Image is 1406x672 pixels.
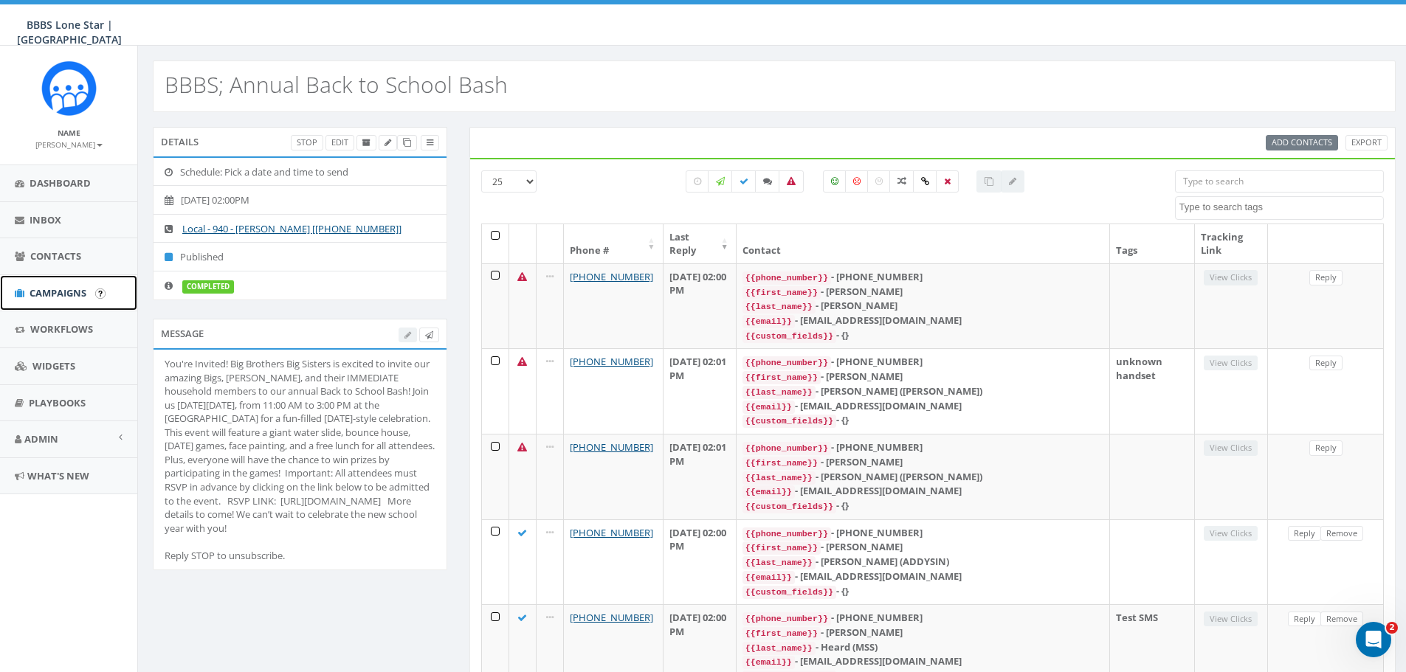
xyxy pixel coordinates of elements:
[742,626,1103,640] div: - [PERSON_NAME]
[742,571,795,584] code: {{email}}
[742,656,795,669] code: {{email}}
[570,611,653,624] a: [PHONE_NUMBER]
[742,611,1103,626] div: - [PHONE_NUMBER]
[1110,348,1195,434] td: unknown handset
[58,128,80,138] small: Name
[742,285,1103,299] div: - [PERSON_NAME]
[165,72,508,97] h2: BBBS; Annual Back to School Bash
[742,527,831,541] code: {{phone_number}}
[742,286,821,299] code: {{first_name}}
[154,158,447,187] li: Schedule: Pick a date and time to send
[427,136,433,148] span: View Campaign Delivery Statistics
[664,348,737,434] td: [DATE] 02:01 PM
[742,485,795,499] code: {{email}}
[664,519,737,605] td: [DATE] 02:00 PM
[35,137,103,150] a: [PERSON_NAME]
[570,440,653,454] a: [PHONE_NUMBER]
[755,170,780,193] label: Replied
[731,170,757,193] label: Delivered
[664,263,737,349] td: [DATE] 02:00 PM
[17,18,122,46] span: BBBS Lone Star | [GEOGRAPHIC_DATA]
[1288,612,1321,627] a: Reply
[742,586,836,599] code: {{custom_fields}}
[742,371,821,384] code: {{first_name}}
[742,556,816,569] code: {{last_name}}
[1320,612,1363,627] a: Remove
[686,170,709,193] label: Pending
[1195,224,1268,263] th: Tracking Link
[742,314,1103,328] div: - [EMAIL_ADDRESS][DOMAIN_NAME]
[30,176,91,190] span: Dashboard
[291,135,323,150] a: Stop
[779,170,804,193] label: Bounced
[742,356,831,370] code: {{phone_number}}
[182,280,234,294] label: completed
[385,136,391,148] span: Edit Campaign Title
[425,329,433,340] span: Send Test Message
[1309,356,1343,371] a: Reply
[742,569,1103,584] div: - [EMAIL_ADDRESS][DOMAIN_NAME]
[742,540,1103,555] div: - [PERSON_NAME]
[30,322,93,336] span: Workflows
[41,60,97,116] img: Rally_Corp_Icon_1.png
[742,384,1103,399] div: - [PERSON_NAME] ([PERSON_NAME])
[325,135,354,150] a: Edit
[742,386,816,399] code: {{last_name}}
[154,242,447,271] li: Published
[742,541,821,555] code: {{first_name}}
[30,213,61,226] span: Inbox
[24,432,58,446] span: Admin
[742,413,1103,428] div: - {}
[742,370,1103,384] div: - [PERSON_NAME]
[1110,224,1195,263] th: Tags
[27,469,89,482] span: What's New
[1288,526,1321,541] a: Reply
[165,357,435,562] div: You're Invited! Big Brothers Big Sisters is excited to invite our amazing Bigs, [PERSON_NAME], an...
[165,167,180,177] i: Schedule: Pick a date and time to send
[742,640,1103,655] div: - Heard (MSS)
[867,170,891,193] label: Neutral
[742,415,836,428] code: {{custom_fields}}
[742,627,821,640] code: {{first_name}}
[153,127,447,156] div: Details
[564,224,664,263] th: Phone #: activate to sort column ascending
[165,252,180,262] i: Published
[742,457,821,470] code: {{first_name}}
[742,484,1103,499] div: - [EMAIL_ADDRESS][DOMAIN_NAME]
[95,288,106,299] input: Submit
[913,170,937,193] label: Link Clicked
[742,442,831,455] code: {{phone_number}}
[845,170,869,193] label: Negative
[182,222,402,235] a: Local - 940 - [PERSON_NAME] [[PHONE_NUMBER]]
[742,470,1103,485] div: - [PERSON_NAME] ([PERSON_NAME])
[1345,135,1388,150] a: Export
[403,136,411,148] span: Clone Campaign
[742,642,816,655] code: {{last_name}}
[742,270,1103,285] div: - [PHONE_NUMBER]
[742,440,1103,455] div: - [PHONE_NUMBER]
[362,136,371,148] span: Archive Campaign
[742,300,816,314] code: {{last_name}}
[30,249,81,263] span: Contacts
[742,271,831,285] code: {{phone_number}}
[30,286,86,299] span: Campaigns
[742,330,836,343] code: {{custom_fields}}
[1386,622,1398,634] span: 2
[1179,201,1383,214] textarea: Search
[742,500,836,513] code: {{custom_fields}}
[1309,270,1343,285] a: Reply
[936,170,959,193] label: Removed
[1309,440,1343,456] a: Reply
[742,584,1103,599] div: - {}
[1320,526,1363,541] a: Remove
[32,359,75,373] span: Widgets
[742,355,1103,370] div: - [PHONE_NUMBER]
[1356,622,1391,657] iframe: Intercom live chat
[742,399,1103,414] div: - [EMAIL_ADDRESS][DOMAIN_NAME]
[742,401,795,414] code: {{email}}
[742,654,1103,669] div: - [EMAIL_ADDRESS][DOMAIN_NAME]
[664,224,737,263] th: Last Reply: activate to sort column ascending
[889,170,914,193] label: Mixed
[742,328,1103,343] div: - {}
[742,555,1103,569] div: - [PERSON_NAME] (ADDYSIN)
